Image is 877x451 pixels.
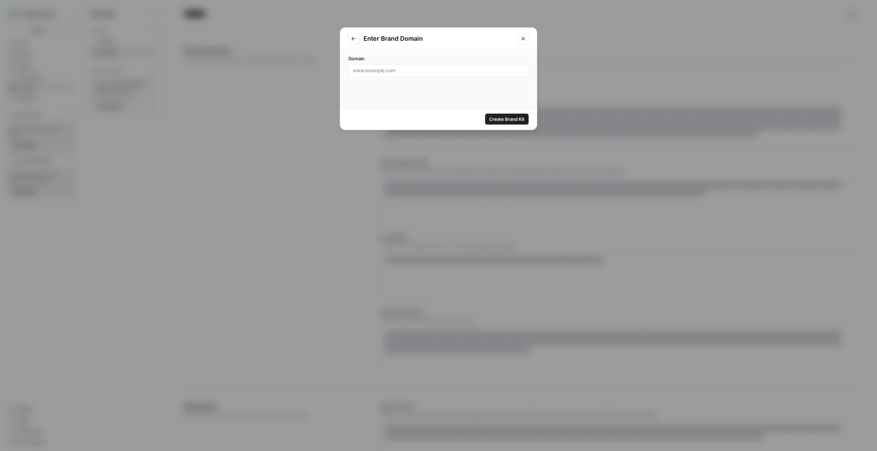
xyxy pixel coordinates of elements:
button: Close modal [518,33,529,44]
span: Create Brand Kit [489,116,524,123]
button: Create Brand Kit [485,114,529,125]
button: Go to previous step [348,33,359,44]
input: www.example.com [353,67,524,74]
h2: Enter Brand Domain [363,34,514,43]
label: Domain [348,55,529,62]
